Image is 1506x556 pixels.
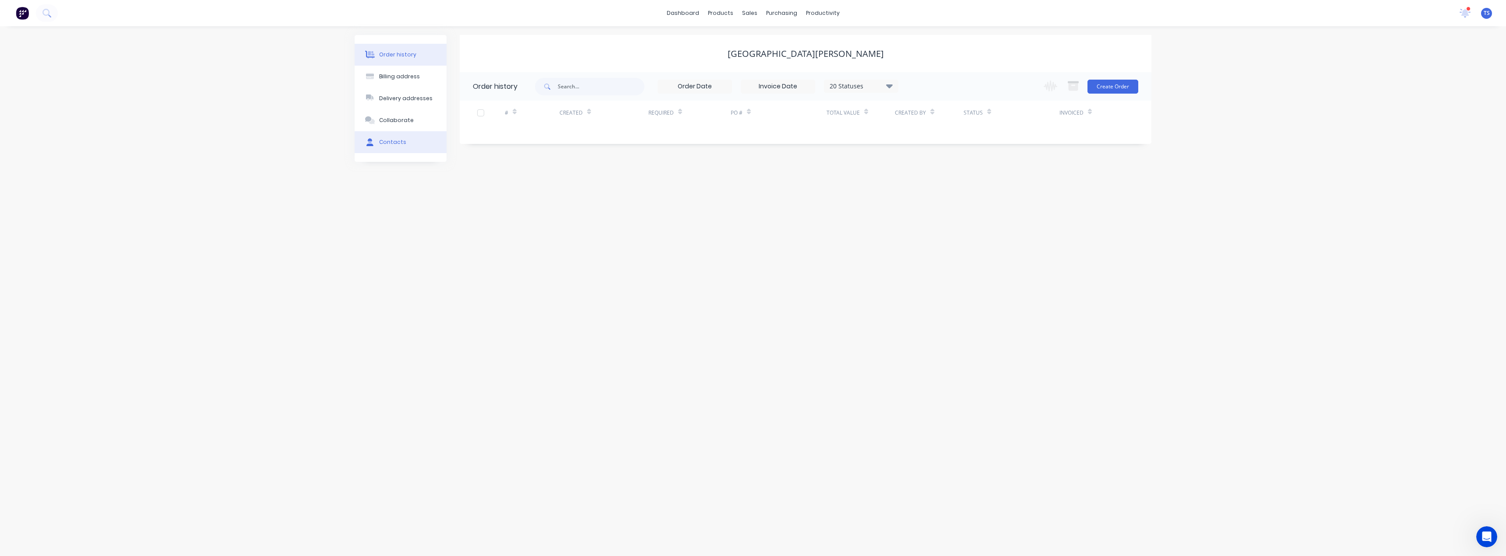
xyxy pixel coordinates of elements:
input: Search... [558,78,644,95]
div: Billing address [379,73,420,80]
div: PO # [731,109,742,117]
div: Created By [895,101,963,125]
button: Order history [355,44,447,66]
button: Collaborate [355,109,447,131]
div: Contacts [379,138,406,146]
div: # [505,101,559,125]
div: Collaborate [379,116,414,124]
div: Delivery addresses [379,94,433,102]
span: TS [1484,9,1490,17]
div: Invoiced [1059,101,1114,125]
button: Contacts [355,131,447,153]
div: Required [648,101,731,125]
div: Invoiced [1059,109,1084,117]
button: Billing address [355,66,447,87]
div: Created [559,101,648,125]
a: dashboard [662,7,704,20]
div: productivity [802,7,844,20]
img: Factory [16,7,29,20]
div: Required [648,109,674,117]
div: purchasing [762,7,802,20]
div: [GEOGRAPHIC_DATA][PERSON_NAME] [728,49,884,59]
div: Created By [895,109,926,117]
button: Create Order [1087,80,1138,94]
div: Status [964,101,1059,125]
div: 20 Statuses [824,81,898,91]
input: Order Date [658,80,732,93]
div: sales [738,7,762,20]
div: Total Value [827,109,860,117]
div: Order history [379,51,416,59]
div: Order history [473,81,517,92]
button: Delivery addresses [355,87,447,109]
div: products [704,7,738,20]
div: Status [964,109,983,117]
iframe: Intercom live chat [1476,526,1497,547]
div: PO # [731,101,827,125]
div: Total Value [827,101,895,125]
div: # [505,109,508,117]
div: Created [559,109,583,117]
input: Invoice Date [741,80,815,93]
